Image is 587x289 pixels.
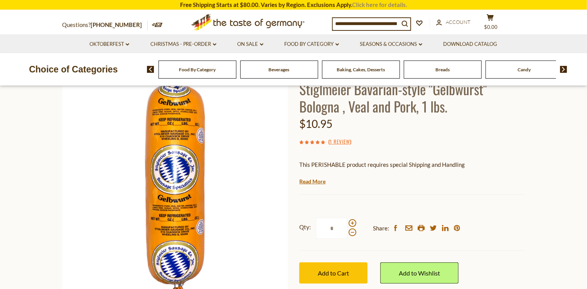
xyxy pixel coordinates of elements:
a: Breads [435,67,450,72]
span: Add to Cart [318,269,349,277]
a: Add to Wishlist [380,262,459,284]
a: 1 Review [330,138,350,146]
a: Food By Category [179,67,216,72]
input: Qty: [316,218,347,239]
button: Add to Cart [299,262,368,284]
a: Baking, Cakes, Desserts [337,67,385,72]
span: Share: [373,223,389,233]
a: Candy [518,67,531,72]
span: $10.95 [299,117,332,130]
a: Read More [299,178,326,185]
a: On Sale [238,40,263,49]
a: Account [436,18,471,27]
p: This PERISHABLE product requires special Shipping and Handling [299,160,525,170]
a: Download Catalog [444,40,498,49]
img: next arrow [560,66,567,73]
a: Click here for details. [352,1,407,8]
button: $0.00 [479,14,502,33]
a: Christmas - PRE-ORDER [150,40,216,49]
img: previous arrow [147,66,154,73]
a: [PHONE_NUMBER] [91,21,142,28]
a: Seasons & Occasions [360,40,422,49]
a: Food By Category [285,40,339,49]
strong: Qty: [299,222,311,232]
span: ( ) [328,138,351,145]
span: $0.00 [484,24,498,30]
p: Questions? [62,20,148,30]
a: Beverages [269,67,290,72]
li: We will ship this product in heat-protective packaging and ice. [307,175,525,185]
h1: Stiglmeier Bavarian-style "Gelbwurst" Bologna , Veal and Pork, 1 lbs. [299,80,525,115]
span: Account [446,19,471,25]
a: Oktoberfest [89,40,129,49]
